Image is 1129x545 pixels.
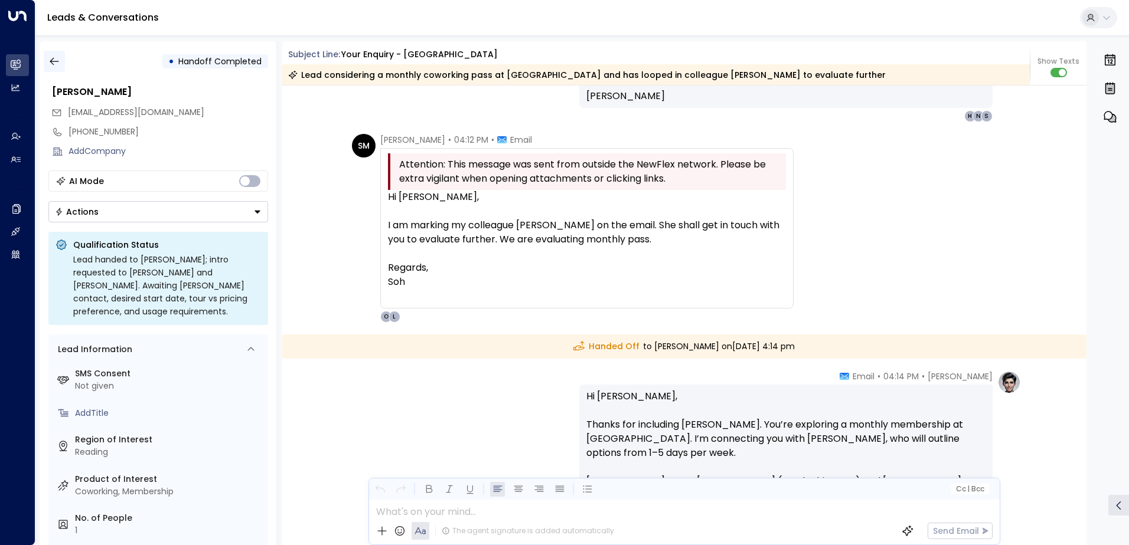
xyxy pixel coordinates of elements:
span: sohrab.malik@foodwhisperer.in [68,106,204,119]
button: Redo [393,482,408,497]
span: • [448,134,451,146]
div: AddCompany [68,145,268,157]
span: 04:14 PM [883,370,919,382]
div: Regards, [388,261,786,275]
label: SMS Consent [75,367,263,380]
span: • [491,134,494,146]
p: Qualification Status [73,239,261,251]
div: Not given [75,380,263,392]
span: Handoff Completed [178,55,262,67]
div: H [964,110,976,122]
div: • [168,51,174,72]
div: Lead Information [54,343,132,356]
div: Hi [PERSON_NAME], [388,190,786,204]
div: AddTitle [75,407,263,419]
a: Leads & Conversations [47,11,159,24]
span: Attention: This message was sent from outside the NewFlex network. Please be extra vigilant when ... [399,157,783,186]
span: Show Texts [1037,56,1079,67]
div: [PHONE_NUMBER] [68,126,268,138]
button: Cc|Bcc [951,484,988,495]
div: SM [352,134,376,157]
span: Cc Bcc [955,485,984,493]
div: O [380,311,392,323]
span: Subject Line: [288,48,340,60]
div: N [973,110,984,122]
button: Undo [373,482,387,497]
div: AI Mode [69,175,104,187]
span: Email [510,134,532,146]
div: Button group with a nested menu [48,201,268,222]
span: [EMAIL_ADDRESS][DOMAIN_NAME] [68,106,204,118]
div: The agent signature is added automatically [442,526,614,536]
div: to [PERSON_NAME] on [DATE] 4:14 pm [282,334,1087,359]
label: Region of Interest [75,434,263,446]
span: [PERSON_NAME] [380,134,445,146]
label: Product of Interest [75,473,263,485]
div: Coworking, Membership [75,485,263,498]
span: [PERSON_NAME] [586,89,665,103]
div: Soh [388,275,786,289]
div: Lead handed to [PERSON_NAME]; intro requested to [PERSON_NAME] and [PERSON_NAME]. Awaiting [PERSO... [73,253,261,318]
div: I am marking my colleague [PERSON_NAME] on the email. She shall get in touch with you to evaluate... [388,218,786,247]
span: | [967,485,970,493]
span: • [877,370,880,382]
div: [PERSON_NAME] [52,85,268,99]
div: S [981,110,993,122]
div: Reading [75,446,263,458]
span: Email [853,370,875,382]
div: 1 [75,524,263,537]
div: Lead considering a monthly coworking pass at [GEOGRAPHIC_DATA] and has looped in colleague [PERSO... [288,69,886,81]
span: 04:12 PM [454,134,488,146]
img: profile-logo.png [997,370,1021,394]
div: Actions [55,206,99,217]
span: • [922,370,925,382]
span: [PERSON_NAME] [928,370,993,382]
span: Handed Off [573,340,639,353]
div: Your enquiry - [GEOGRAPHIC_DATA] [341,48,498,61]
label: No. of People [75,512,263,524]
button: Actions [48,201,268,222]
div: L [389,311,400,323]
